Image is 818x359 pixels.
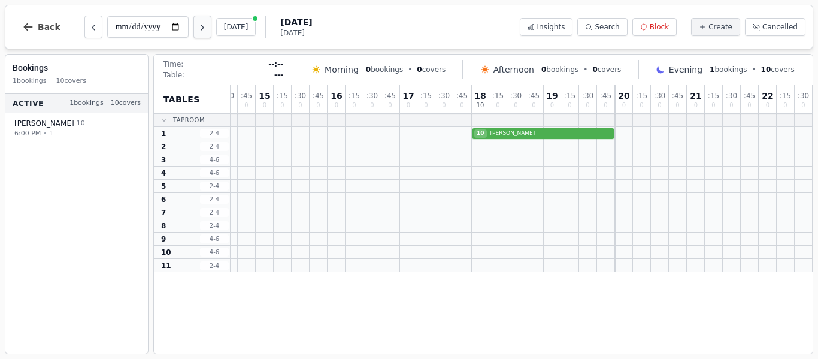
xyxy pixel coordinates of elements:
span: 2 - 4 [200,195,229,204]
span: 0 [263,102,266,108]
span: 0 [352,102,356,108]
span: : 15 [349,92,360,99]
span: 22 [762,92,773,100]
span: 2 - 4 [200,261,229,270]
span: : 15 [636,92,647,99]
span: 0 [298,102,302,108]
span: Evening [669,64,702,76]
span: Back [38,23,60,31]
span: : 30 [798,92,809,99]
span: 1 [710,65,714,74]
span: 1 bookings [69,98,104,108]
span: 2 [161,142,166,152]
span: Create [708,22,732,32]
span: 0 [316,102,320,108]
span: bookings [710,65,747,74]
span: • [752,65,756,74]
span: : 15 [492,92,504,99]
span: 6 [161,195,166,204]
button: Block [632,18,677,36]
span: : 30 [510,92,522,99]
span: 7 [161,208,166,218]
span: : 15 [708,92,719,99]
span: 1 bookings [13,76,47,86]
span: 0 [801,102,805,108]
span: 18 [474,92,486,100]
h3: Bookings [13,62,141,74]
span: 0 [541,65,546,74]
span: : 30 [366,92,378,99]
span: Block [650,22,669,32]
span: bookings [541,65,578,74]
span: 4 - 6 [200,155,229,164]
span: 11 [161,261,171,270]
span: 4 - 6 [200,248,229,257]
span: : 45 [384,92,396,99]
span: 0 [694,102,698,108]
span: covers [417,65,446,74]
span: 0 [442,102,446,108]
span: Active [13,98,44,108]
span: 1 [49,129,53,138]
span: : 45 [456,92,468,99]
span: 0 [711,102,715,108]
span: 0 [417,65,422,74]
span: : 30 [438,92,450,99]
span: : 45 [241,92,252,99]
button: Search [577,18,627,36]
span: 10 covers [56,76,86,86]
span: : 15 [420,92,432,99]
span: 0 [729,102,733,108]
span: Search [595,22,619,32]
button: Next day [193,16,211,38]
span: 10 [77,119,85,129]
button: Create [691,18,740,36]
button: Previous day [84,16,102,38]
span: 2 - 4 [200,182,229,191]
span: 0 [514,102,517,108]
span: 0 [568,102,571,108]
span: : 30 [582,92,593,99]
span: 3 [161,155,166,165]
span: 0 [766,102,769,108]
span: 0 [244,102,248,108]
span: 0 [640,102,643,108]
span: 10 covers [111,98,141,108]
button: Cancelled [745,18,805,36]
span: --- [274,70,283,80]
span: 10 [474,129,487,138]
button: Back [13,13,70,41]
span: Time: [163,59,183,69]
span: 0 [604,102,607,108]
span: 10 [161,248,171,257]
span: Morning [325,64,359,76]
span: [PERSON_NAME] [14,119,74,128]
span: 1 [161,129,166,138]
span: : 30 [726,92,737,99]
span: 0 [550,102,554,108]
span: 2 - 4 [200,221,229,230]
span: 0 [783,102,787,108]
span: 0 [592,65,597,74]
span: 6:00 PM [14,128,41,138]
span: [PERSON_NAME] [488,129,612,138]
span: 4 [161,168,166,178]
span: 0 [424,102,428,108]
span: 21 [690,92,701,100]
span: : 15 [780,92,791,99]
span: : 30 [654,92,665,99]
span: : 45 [528,92,540,99]
span: 0 [388,102,392,108]
span: 5 [161,182,166,191]
span: 0 [586,102,589,108]
span: 2 - 4 [200,142,229,151]
span: --:-- [268,59,283,69]
span: • [408,65,412,74]
span: 0 [675,102,679,108]
span: 0 [747,102,751,108]
span: 4 - 6 [200,168,229,177]
span: 0 [280,102,284,108]
span: 0 [460,102,463,108]
span: • [43,129,47,138]
span: Table: [163,70,184,80]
